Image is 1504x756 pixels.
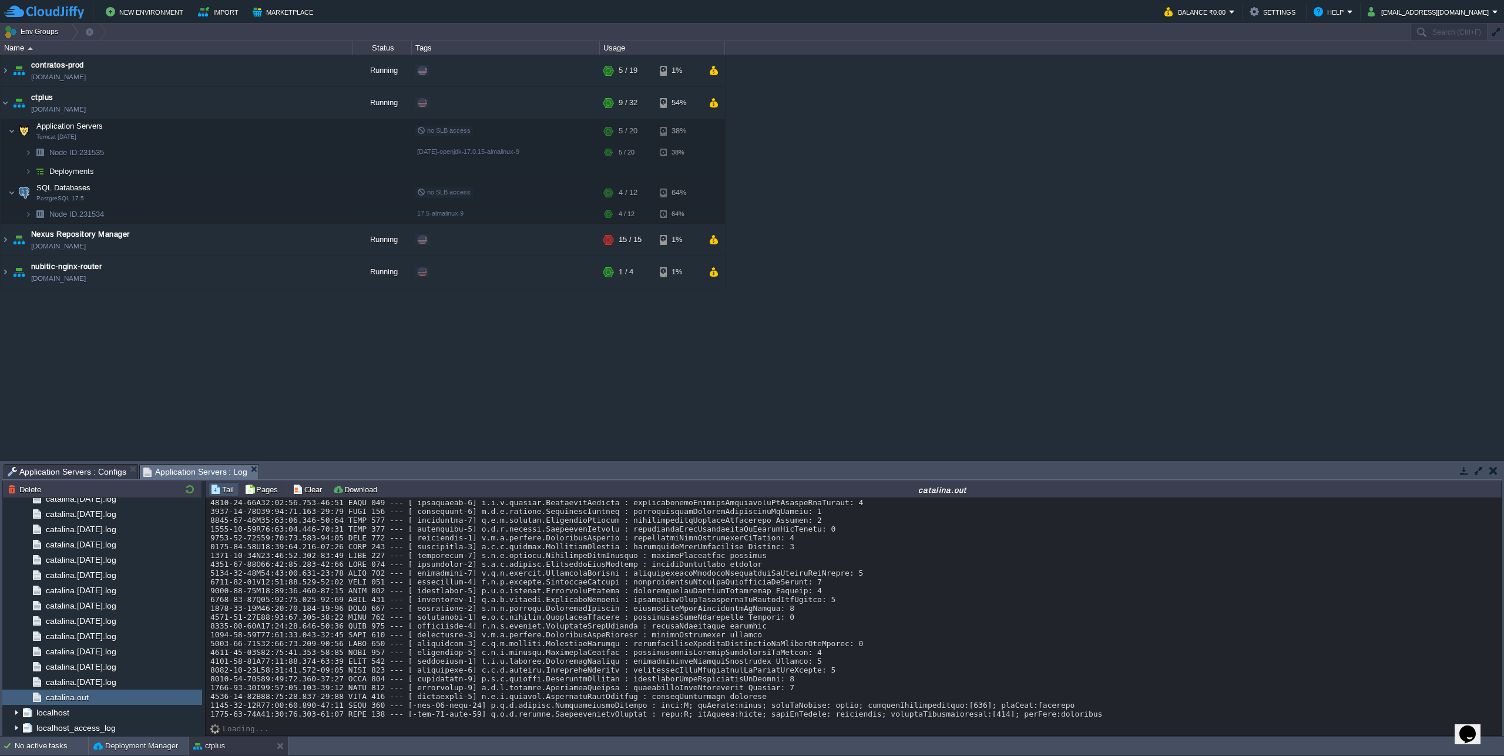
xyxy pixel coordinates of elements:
[619,143,634,162] div: 5 / 20
[660,143,698,162] div: 38%
[43,646,118,657] a: catalina.[DATE].log
[600,41,724,55] div: Usage
[660,119,698,143] div: 38%
[48,147,106,157] span: 231535
[244,484,281,495] button: Pages
[28,47,33,50] img: AMDAwAAAACH5BAEAAAAALAAAAAABAAEAAAICRAEAOw==
[210,484,237,495] button: Tail
[11,87,27,119] img: AMDAwAAAACH5BAEAAAAALAAAAAABAAEAAAICRAEAOw==
[4,5,84,19] img: CloudJiffy
[1250,5,1299,19] button: Settings
[36,133,76,140] span: Tomcat [DATE]
[210,724,223,734] img: AMDAwAAAACH5BAEAAAAALAAAAAABAAEAAAICRAEAOw==
[31,229,130,240] a: Nexus Repository Manager
[106,5,187,19] button: New Environment
[25,205,32,223] img: AMDAwAAAACH5BAEAAAAALAAAAAABAAEAAAICRAEAOw==
[31,103,86,115] a: [DOMAIN_NAME]
[48,166,96,176] span: Deployments
[619,256,633,288] div: 1 / 4
[253,5,317,19] button: Marketplace
[31,261,102,273] a: nubitic-nginx-router
[8,181,15,204] img: AMDAwAAAACH5BAEAAAAALAAAAAABAAEAAAICRAEAOw==
[93,740,178,752] button: Deployment Manager
[25,143,32,162] img: AMDAwAAAACH5BAEAAAAALAAAAAABAAEAAAICRAEAOw==
[32,205,48,223] img: AMDAwAAAACH5BAEAAAAALAAAAAABAAEAAAICRAEAOw==
[619,119,637,143] div: 5 / 20
[31,273,86,284] a: [DOMAIN_NAME]
[43,692,90,703] a: catalina.out
[198,5,242,19] button: Import
[412,41,599,55] div: Tags
[43,555,118,565] a: catalina.[DATE].log
[1455,709,1492,744] iframe: chat widget
[11,55,27,86] img: AMDAwAAAACH5BAEAAAAALAAAAAABAAEAAAICRAEAOw==
[417,148,519,155] span: [DATE]-openjdk-17.0.15-almalinux-9
[223,724,268,733] div: Loading...
[35,183,92,192] a: SQL DatabasesPostgreSQL 17.5
[43,677,118,687] a: catalina.[DATE].log
[34,707,71,718] span: localhost
[43,570,118,580] a: catalina.[DATE].log
[31,240,86,252] a: [DOMAIN_NAME]
[31,59,84,71] a: contratos-prod
[34,723,117,733] a: localhost_access_log
[43,509,118,519] a: catalina.[DATE].log
[8,484,45,495] button: Delete
[1,256,10,288] img: AMDAwAAAACH5BAEAAAAALAAAAAABAAEAAAICRAEAOw==
[353,55,412,86] div: Running
[1314,5,1347,19] button: Help
[660,55,698,86] div: 1%
[43,600,118,611] span: catalina.[DATE].log
[1,41,352,55] div: Name
[353,256,412,288] div: Running
[353,224,412,256] div: Running
[8,465,126,479] span: Application Servers : Configs
[43,631,118,641] a: catalina.[DATE].log
[35,121,105,131] span: Application Servers
[417,210,464,217] span: 17.5-almalinux-9
[48,209,106,219] a: Node ID:231534
[660,205,698,223] div: 64%
[385,485,1500,495] div: catalina.out
[16,119,32,143] img: AMDAwAAAACH5BAEAAAAALAAAAAABAAEAAAICRAEAOw==
[25,162,32,180] img: AMDAwAAAACH5BAEAAAAALAAAAAABAAEAAAICRAEAOw==
[35,122,105,130] a: Application ServersTomcat [DATE]
[43,585,118,596] span: catalina.[DATE].log
[1,224,10,256] img: AMDAwAAAACH5BAEAAAAALAAAAAABAAEAAAICRAEAOw==
[619,224,642,256] div: 15 / 15
[11,256,27,288] img: AMDAwAAAACH5BAEAAAAALAAAAAABAAEAAAICRAEAOw==
[1,87,10,119] img: AMDAwAAAACH5BAEAAAAALAAAAAABAAEAAAICRAEAOw==
[36,195,84,202] span: PostgreSQL 17.5
[31,71,86,83] a: [DOMAIN_NAME]
[15,737,88,755] div: No active tasks
[660,181,698,204] div: 64%
[43,616,118,626] a: catalina.[DATE].log
[49,148,79,157] span: Node ID:
[417,189,471,196] span: no SLB access
[353,87,412,119] div: Running
[293,484,325,495] button: Clear
[48,209,106,219] span: 231534
[43,493,118,504] a: catalina.[DATE].log
[619,205,634,223] div: 4 / 12
[35,183,92,193] span: SQL Databases
[43,539,118,550] a: catalina.[DATE].log
[43,661,118,672] a: catalina.[DATE].log
[619,87,637,119] div: 9 / 32
[11,224,27,256] img: AMDAwAAAACH5BAEAAAAALAAAAAABAAEAAAICRAEAOw==
[32,143,48,162] img: AMDAwAAAACH5BAEAAAAALAAAAAABAAEAAAICRAEAOw==
[43,524,118,535] a: catalina.[DATE].log
[193,740,225,752] button: ctplus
